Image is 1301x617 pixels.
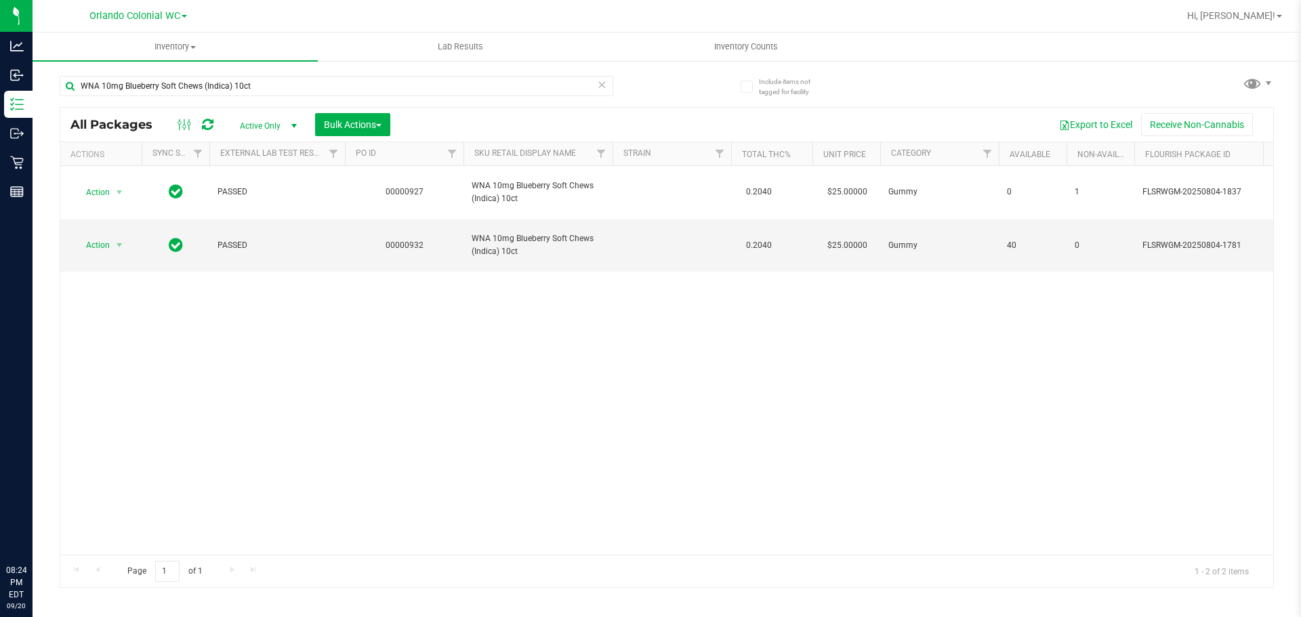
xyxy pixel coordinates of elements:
[1007,186,1058,198] span: 0
[386,187,424,196] a: 00000927
[323,142,345,165] a: Filter
[218,239,337,252] span: PASSED
[187,142,209,165] a: Filter
[14,509,54,549] iframe: Resource center
[1142,239,1275,252] span: FLSRWGM-20250804-1781
[10,127,24,140] inline-svg: Outbound
[6,601,26,611] p: 09/20
[888,186,991,198] span: Gummy
[1050,113,1141,136] button: Export to Excel
[739,236,779,255] span: 0.2040
[1187,10,1275,21] span: Hi, [PERSON_NAME]!
[696,41,796,53] span: Inventory Counts
[1007,239,1058,252] span: 40
[33,33,318,61] a: Inventory
[218,186,337,198] span: PASSED
[821,236,874,255] span: $25.00000
[169,182,183,201] span: In Sync
[590,142,613,165] a: Filter
[70,150,136,159] div: Actions
[60,76,613,96] input: Search Package ID, Item Name, SKU, Lot or Part Number...
[315,113,390,136] button: Bulk Actions
[597,76,606,93] span: Clear
[111,183,128,202] span: select
[821,182,874,202] span: $25.00000
[10,68,24,82] inline-svg: Inbound
[1077,150,1138,159] a: Non-Available
[169,236,183,255] span: In Sync
[33,41,318,53] span: Inventory
[441,142,463,165] a: Filter
[739,182,779,202] span: 0.2040
[70,117,166,132] span: All Packages
[1145,150,1231,159] a: Flourish Package ID
[10,98,24,111] inline-svg: Inventory
[709,142,731,165] a: Filter
[891,148,931,158] a: Category
[152,148,205,158] a: Sync Status
[1075,186,1126,198] span: 1
[823,150,866,159] a: Unit Price
[1010,150,1050,159] a: Available
[888,239,991,252] span: Gummy
[116,561,213,582] span: Page of 1
[603,33,888,61] a: Inventory Counts
[10,39,24,53] inline-svg: Analytics
[356,148,376,158] a: PO ID
[155,561,180,582] input: 1
[1142,186,1275,198] span: FLSRWGM-20250804-1837
[220,148,327,158] a: External Lab Test Result
[472,232,604,258] span: WNA 10mg Blueberry Soft Chews (Indica) 10ct
[1184,561,1260,581] span: 1 - 2 of 2 items
[1075,239,1126,252] span: 0
[89,10,180,22] span: Orlando Colonial WC
[419,41,501,53] span: Lab Results
[742,150,791,159] a: Total THC%
[10,156,24,169] inline-svg: Retail
[318,33,603,61] a: Lab Results
[324,119,381,130] span: Bulk Actions
[759,77,827,97] span: Include items not tagged for facility
[386,240,424,250] a: 00000932
[111,236,128,255] span: select
[74,183,110,202] span: Action
[10,185,24,198] inline-svg: Reports
[74,236,110,255] span: Action
[6,564,26,601] p: 08:24 PM EDT
[623,148,651,158] a: Strain
[472,179,604,205] span: WNA 10mg Blueberry Soft Chews (Indica) 10ct
[1141,113,1253,136] button: Receive Non-Cannabis
[976,142,999,165] a: Filter
[474,148,576,158] a: SKU Retail Display Name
